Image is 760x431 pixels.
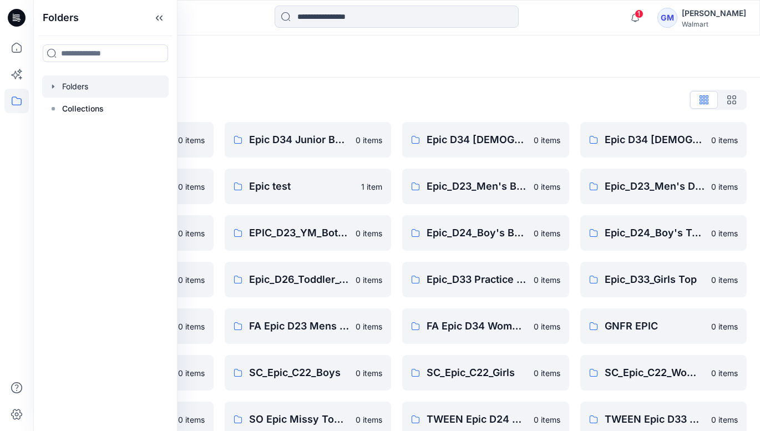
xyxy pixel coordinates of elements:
[580,169,747,204] a: Epic_D23_Men's Dress Top and Bottoms0 items
[178,414,205,425] p: 0 items
[580,262,747,297] a: Epic_D33_Girls Top0 items
[427,225,527,241] p: Epic_D24_Boy's Bottoms
[534,181,560,192] p: 0 items
[534,414,560,425] p: 0 items
[427,365,527,381] p: SC_Epic_C22_Girls
[605,365,705,381] p: SC_Epic_C22_Womens
[635,9,644,18] span: 1
[225,262,392,297] a: Epic_D26_Toddler_Girls Tops & Bottoms0 items
[534,227,560,239] p: 0 items
[711,181,738,192] p: 0 items
[427,179,527,194] p: Epic_D23_Men's Bottoms
[178,227,205,239] p: 0 items
[534,274,560,286] p: 0 items
[402,308,569,344] a: FA Epic D34 Womens Woven0 items
[402,122,569,158] a: Epic D34 [DEMOGRAPHIC_DATA] Bottoms0 items
[711,274,738,286] p: 0 items
[361,181,382,192] p: 1 item
[356,134,382,146] p: 0 items
[605,132,705,148] p: Epic D34 [DEMOGRAPHIC_DATA] Tops
[605,272,705,287] p: Epic_D33_Girls Top
[249,318,349,334] p: FA Epic D23 Mens Wovens
[427,272,527,287] p: Epic_D33 Practice Group
[249,179,355,194] p: Epic test
[580,355,747,391] a: SC_Epic_C22_Womens0 items
[682,20,746,28] div: Walmart
[249,132,349,148] p: Epic D34 Junior Bottoms
[225,355,392,391] a: SC_Epic_C22_Boys0 items
[580,122,747,158] a: Epic D34 [DEMOGRAPHIC_DATA] Tops0 items
[249,225,349,241] p: EPIC_D23_YM_Bottoms
[178,134,205,146] p: 0 items
[402,355,569,391] a: SC_Epic_C22_Girls0 items
[427,412,527,427] p: TWEEN Epic D24 Boys
[225,169,392,204] a: Epic test1 item
[711,321,738,332] p: 0 items
[225,215,392,251] a: EPIC_D23_YM_Bottoms0 items
[356,227,382,239] p: 0 items
[225,308,392,344] a: FA Epic D23 Mens Wovens0 items
[178,274,205,286] p: 0 items
[178,367,205,379] p: 0 items
[225,122,392,158] a: Epic D34 Junior Bottoms0 items
[402,262,569,297] a: Epic_D33 Practice Group0 items
[402,215,569,251] a: Epic_D24_Boy's Bottoms0 items
[711,134,738,146] p: 0 items
[605,412,705,427] p: TWEEN Epic D33 Girls
[356,321,382,332] p: 0 items
[711,414,738,425] p: 0 items
[605,318,705,334] p: GNFR EPIC
[62,102,104,115] p: Collections
[356,367,382,379] p: 0 items
[711,367,738,379] p: 0 items
[356,414,382,425] p: 0 items
[356,274,382,286] p: 0 items
[178,181,205,192] p: 0 items
[534,321,560,332] p: 0 items
[711,227,738,239] p: 0 items
[534,367,560,379] p: 0 items
[682,7,746,20] div: [PERSON_NAME]
[249,365,349,381] p: SC_Epic_C22_Boys
[402,169,569,204] a: Epic_D23_Men's Bottoms0 items
[580,215,747,251] a: Epic_D24_Boy's Tops0 items
[580,308,747,344] a: GNFR EPIC0 items
[534,134,560,146] p: 0 items
[427,132,527,148] p: Epic D34 [DEMOGRAPHIC_DATA] Bottoms
[605,225,705,241] p: Epic_D24_Boy's Tops
[249,412,349,427] p: SO Epic Missy Tops Bottoms Dress
[657,8,677,28] div: GM
[605,179,705,194] p: Epic_D23_Men's Dress Top and Bottoms
[427,318,527,334] p: FA Epic D34 Womens Woven
[178,321,205,332] p: 0 items
[249,272,349,287] p: Epic_D26_Toddler_Girls Tops & Bottoms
